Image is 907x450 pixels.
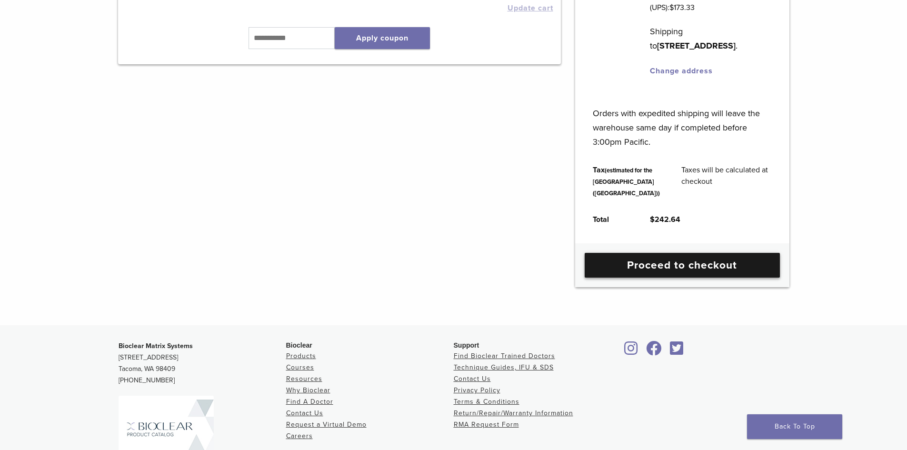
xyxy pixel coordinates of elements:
[286,341,312,349] span: Bioclear
[582,206,639,233] th: Total
[454,386,500,394] a: Privacy Policy
[286,352,316,360] a: Products
[454,409,573,417] a: Return/Repair/Warranty Information
[286,375,322,383] a: Resources
[621,347,641,356] a: Bioclear
[593,92,771,149] p: Orders with expedited shipping will leave the warehouse same day if completed before 3:00pm Pacific.
[454,375,491,383] a: Contact Us
[286,398,333,406] a: Find A Doctor
[585,253,780,278] a: Proceed to checkout
[454,363,554,371] a: Technique Guides, IFU & SDS
[650,215,680,224] bdi: 242.64
[650,24,771,53] p: Shipping to .
[286,363,314,371] a: Courses
[119,340,286,386] p: [STREET_ADDRESS] Tacoma, WA 98409 [PHONE_NUMBER]
[286,432,313,440] a: Careers
[669,3,695,12] bdi: 173.33
[593,167,660,197] small: (estimated for the [GEOGRAPHIC_DATA] ([GEOGRAPHIC_DATA]))
[335,27,430,49] button: Apply coupon
[286,409,323,417] a: Contact Us
[454,398,519,406] a: Terms & Conditions
[286,386,330,394] a: Why Bioclear
[747,414,842,439] a: Back To Top
[650,215,655,224] span: $
[119,342,193,350] strong: Bioclear Matrix Systems
[454,420,519,429] a: RMA Request Form
[667,347,687,356] a: Bioclear
[508,4,553,12] button: Update cart
[657,40,736,51] strong: [STREET_ADDRESS]
[650,66,713,76] a: Change address
[286,420,367,429] a: Request a Virtual Demo
[669,3,674,12] span: $
[582,157,671,206] th: Tax
[671,157,782,206] td: Taxes will be calculated at checkout
[454,352,555,360] a: Find Bioclear Trained Doctors
[454,341,479,349] span: Support
[643,347,665,356] a: Bioclear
